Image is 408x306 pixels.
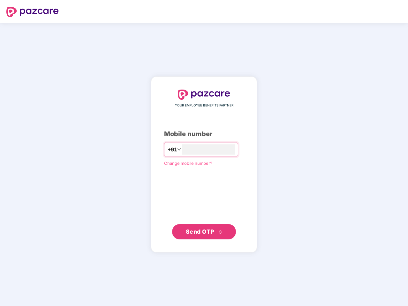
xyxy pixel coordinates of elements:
[6,7,59,17] img: logo
[178,90,230,100] img: logo
[164,161,212,166] a: Change mobile number?
[186,228,214,235] span: Send OTP
[218,230,223,234] span: double-right
[175,103,233,108] span: YOUR EMPLOYEE BENEFITS PARTNER
[172,224,236,239] button: Send OTPdouble-right
[164,129,244,139] div: Mobile number
[177,148,181,151] span: down
[168,146,177,154] span: +91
